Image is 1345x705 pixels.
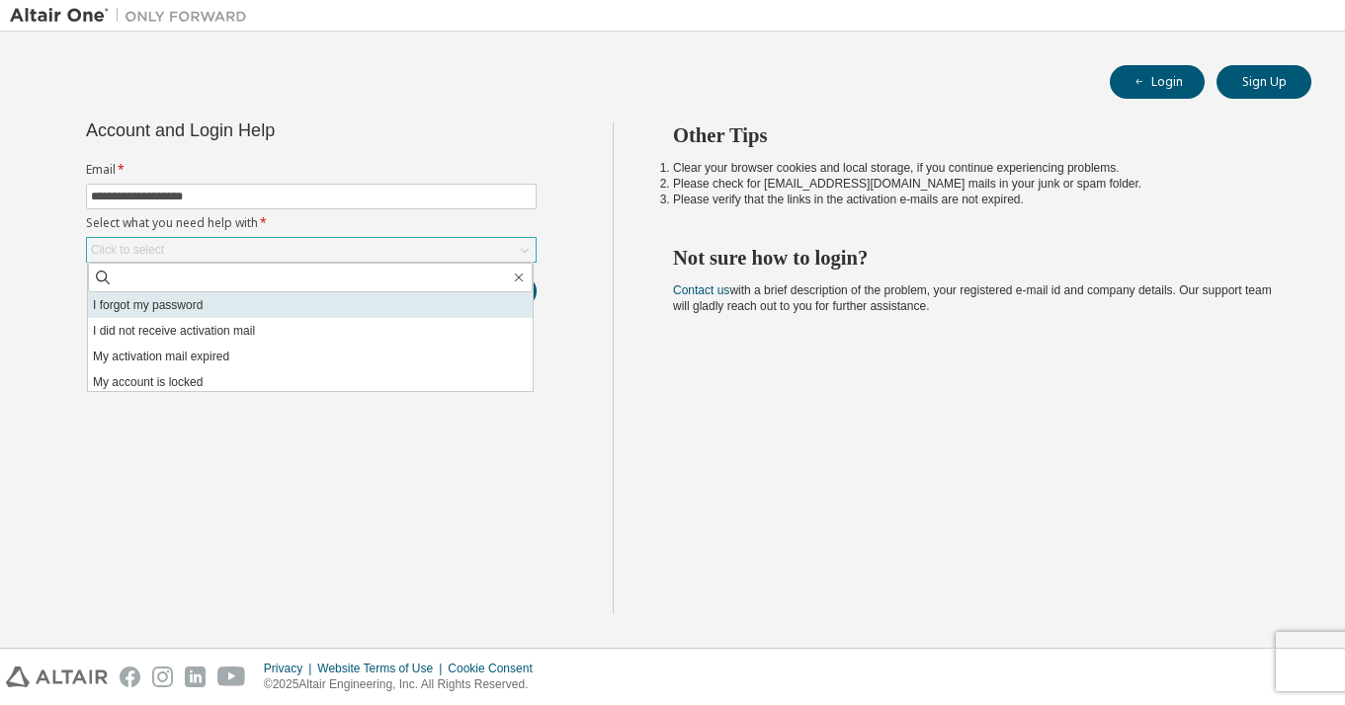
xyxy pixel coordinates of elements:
[673,245,1276,271] h2: Not sure how to login?
[152,666,173,687] img: instagram.svg
[86,122,447,138] div: Account and Login Help
[673,122,1276,148] h2: Other Tips
[673,283,1272,313] span: with a brief description of the problem, your registered e-mail id and company details. Our suppo...
[6,666,108,687] img: altair_logo.svg
[185,666,206,687] img: linkedin.svg
[264,676,545,693] p: © 2025 Altair Engineering, Inc. All Rights Reserved.
[1217,65,1311,99] button: Sign Up
[87,238,536,262] div: Click to select
[88,292,533,318] li: I forgot my password
[448,661,544,676] div: Cookie Consent
[673,283,729,297] a: Contact us
[217,666,246,687] img: youtube.svg
[86,162,537,178] label: Email
[317,661,448,676] div: Website Terms of Use
[86,215,537,231] label: Select what you need help with
[1110,65,1205,99] button: Login
[10,6,257,26] img: Altair One
[120,666,140,687] img: facebook.svg
[673,176,1276,192] li: Please check for [EMAIL_ADDRESS][DOMAIN_NAME] mails in your junk or spam folder.
[673,160,1276,176] li: Clear your browser cookies and local storage, if you continue experiencing problems.
[91,242,164,258] div: Click to select
[673,192,1276,207] li: Please verify that the links in the activation e-mails are not expired.
[264,661,317,676] div: Privacy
